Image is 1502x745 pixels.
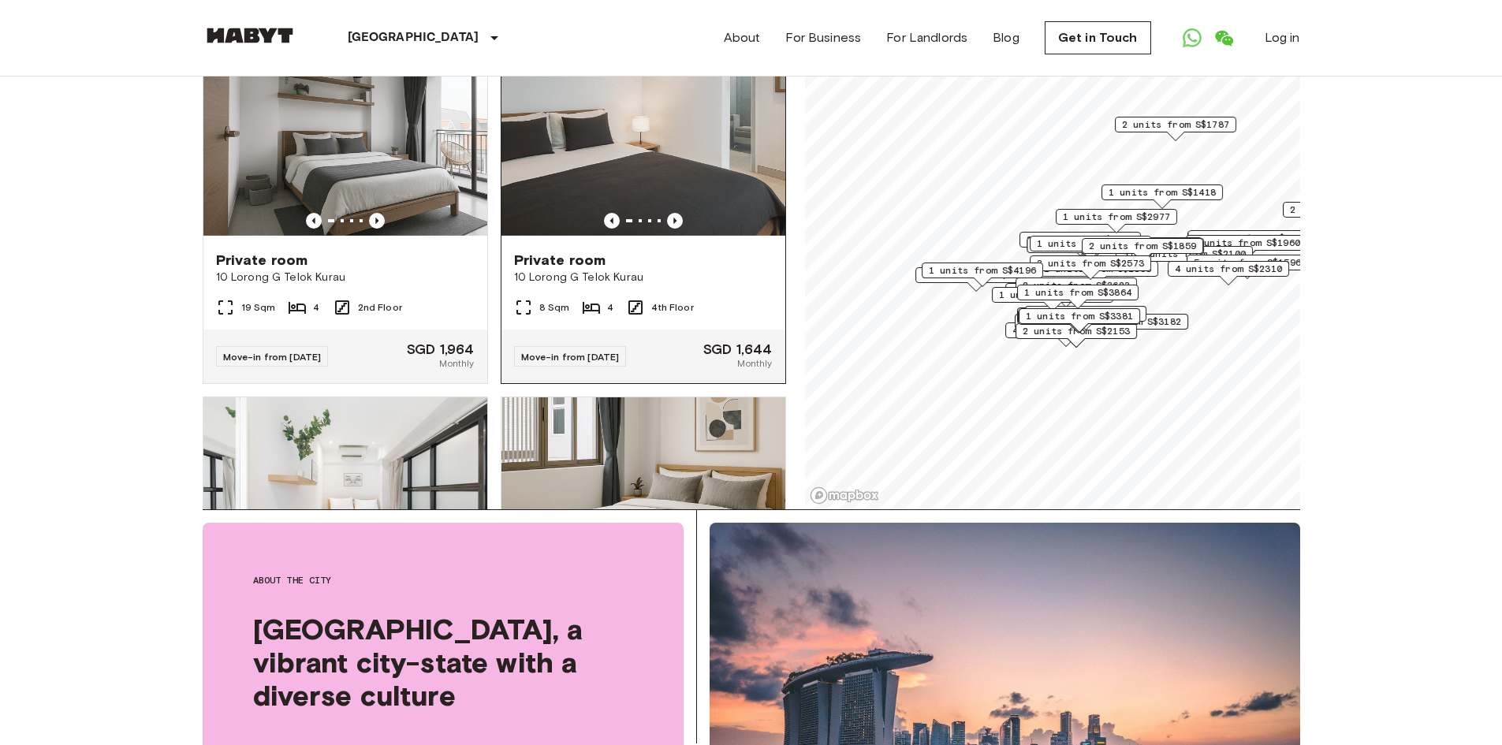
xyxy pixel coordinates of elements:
span: Move-in from [DATE] [223,351,322,363]
img: Marketing picture of unit SG-01-029-002-01 [203,49,487,238]
div: Map marker [1005,322,1127,347]
img: Marketing picture of unit SG-01-029-005-03 [501,49,785,238]
span: 8 Sqm [539,300,570,315]
span: Private room [216,251,308,270]
a: For Landlords [886,28,967,47]
div: Map marker [1187,255,1308,279]
button: Previous image [369,213,385,229]
a: Log in [1265,28,1300,47]
span: 1 units from S$4196 [929,263,1036,278]
div: Map marker [1056,209,1177,233]
span: 1 units from S$3864 [1024,285,1131,300]
div: Map marker [915,267,1037,292]
span: Move-in from [DATE] [521,351,620,363]
span: 10 Lorong G Telok Kurau [216,270,475,285]
div: Map marker [1018,309,1139,333]
a: For Business [785,28,861,47]
img: Marketing picture of unit SG-01-001-013-01 [501,397,785,587]
a: Marketing picture of unit SG-01-029-002-01Previous imagePrevious imagePrivate room10 Lorong G Tel... [203,48,488,384]
span: 1 units from S$3381 [1026,309,1133,323]
a: Mapbox logo [810,486,879,505]
span: 2 units from S$2406 [1290,203,1397,217]
span: SGD 1,964 [407,342,474,356]
button: Previous image [604,213,620,229]
div: Map marker [1030,236,1151,260]
span: SGD 1,644 [703,342,772,356]
a: Marketing picture of unit SG-01-059-002-01Previous imagePrevious imagePrivate apartment[STREET_AD... [203,397,488,732]
div: Map marker [1030,255,1151,280]
div: Map marker [1015,314,1136,338]
span: 2 units from S$1859 [1089,239,1196,253]
span: 2 units from S$2100 [1139,247,1246,261]
div: Map marker [1081,237,1202,262]
div: Map marker [1187,230,1314,255]
div: Map marker [1186,235,1307,259]
span: 10 Lorong G Telok Kurau [514,270,773,285]
span: 4 [607,300,613,315]
div: Map marker [1019,232,1141,256]
div: Map marker [1017,285,1139,309]
span: About the city [253,573,633,587]
p: [GEOGRAPHIC_DATA] [348,28,479,47]
span: Private room [514,251,606,270]
span: 3 units from S$2573 [1037,256,1144,270]
div: Map marker [1017,307,1139,332]
span: 2 units from S$1787 [1122,117,1229,132]
span: Monthly [737,356,772,371]
button: Previous image [306,213,322,229]
span: 1 units from S$2704 [999,288,1106,302]
div: Map marker [1168,261,1289,285]
a: Marketing picture of unit SG-01-001-013-01Previous imagePrevious imagePrivate room[STREET_ADDRESS... [501,397,786,732]
button: Previous image [667,213,683,229]
img: Marketing picture of unit SG-01-059-002-01 [203,397,487,587]
span: 4 [313,300,319,315]
span: 3 units from S$1985 [1027,233,1134,247]
div: Map marker [1082,238,1203,263]
span: 10 units from S$1644 [1195,231,1307,245]
div: Map marker [1115,117,1236,141]
a: About [724,28,761,47]
a: Blog [993,28,1019,47]
img: Habyt [203,28,297,43]
div: Map marker [1101,184,1223,209]
span: 4 units from S$2310 [1175,262,1282,276]
div: Map marker [992,287,1113,311]
div: Map marker [1016,323,1137,348]
span: 4 units from S$1680 [1012,323,1120,337]
div: Map marker [1283,202,1404,226]
span: 5 units from S$1596 [1194,255,1301,270]
span: [GEOGRAPHIC_DATA], a vibrant city-state with a diverse culture [253,613,633,712]
div: Map marker [1037,261,1158,285]
span: 19 Sqm [241,300,276,315]
span: 1 units from S$1418 [1109,185,1216,199]
span: 4th Floor [651,300,693,315]
div: Map marker [1083,238,1204,263]
div: Map marker [922,263,1043,287]
a: Open WhatsApp [1176,22,1208,54]
div: Map marker [1019,308,1140,333]
a: Get in Touch [1045,21,1151,54]
span: 2nd Floor [358,300,402,315]
span: 1 units from S$3182 [1074,315,1181,329]
div: Map marker [1025,306,1146,330]
div: Map marker [1027,237,1154,262]
a: Open WeChat [1208,22,1239,54]
div: Map marker [1131,246,1253,270]
span: 1 units from S$4200 [1032,307,1139,321]
span: 1 units from S$3024 [1037,237,1144,251]
span: Monthly [439,356,474,371]
div: Map marker [1067,314,1188,338]
span: 1 units from S$2977 [1063,210,1170,224]
span: 1 units from S$1960 [1193,236,1300,250]
a: Marketing picture of unit SG-01-029-005-03Previous imagePrevious imagePrivate room10 Lorong G Tel... [501,48,786,384]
